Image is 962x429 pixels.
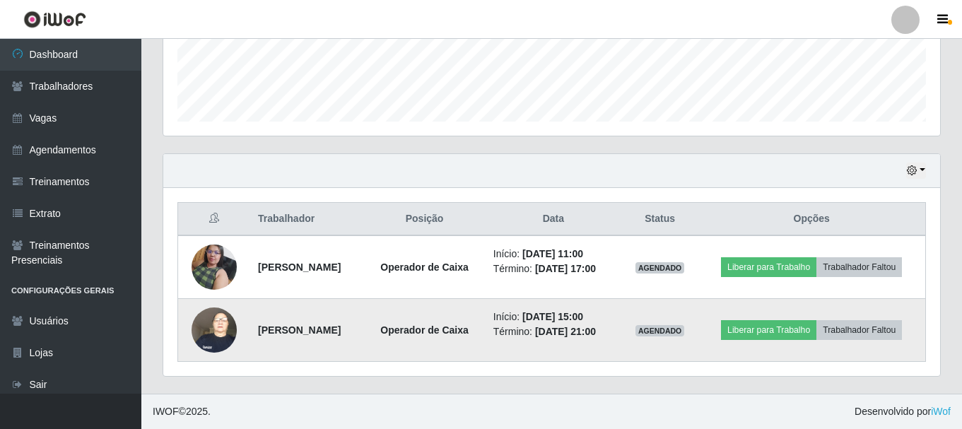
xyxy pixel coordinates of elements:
[258,324,341,336] strong: [PERSON_NAME]
[522,311,583,322] time: [DATE] 15:00
[635,325,685,336] span: AGENDADO
[635,262,685,274] span: AGENDADO
[192,237,237,297] img: 1749692047494.jpeg
[250,203,364,236] th: Trabalhador
[493,247,614,261] li: Início:
[153,406,179,417] span: IWOF
[153,404,211,419] span: © 2025 .
[522,248,583,259] time: [DATE] 11:00
[380,324,469,336] strong: Operador de Caixa
[380,261,469,273] strong: Operador de Caixa
[493,261,614,276] li: Término:
[493,324,614,339] li: Término:
[816,257,902,277] button: Trabalhador Faltou
[721,257,816,277] button: Liberar para Trabalho
[721,320,816,340] button: Liberar para Trabalho
[23,11,86,28] img: CoreUI Logo
[493,310,614,324] li: Início:
[535,326,596,337] time: [DATE] 21:00
[855,404,951,419] span: Desenvolvido por
[364,203,484,236] th: Posição
[816,320,902,340] button: Trabalhador Faltou
[485,203,622,236] th: Data
[258,261,341,273] strong: [PERSON_NAME]
[931,406,951,417] a: iWof
[192,300,237,360] img: 1723623614898.jpeg
[698,203,925,236] th: Opções
[535,263,596,274] time: [DATE] 17:00
[622,203,698,236] th: Status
